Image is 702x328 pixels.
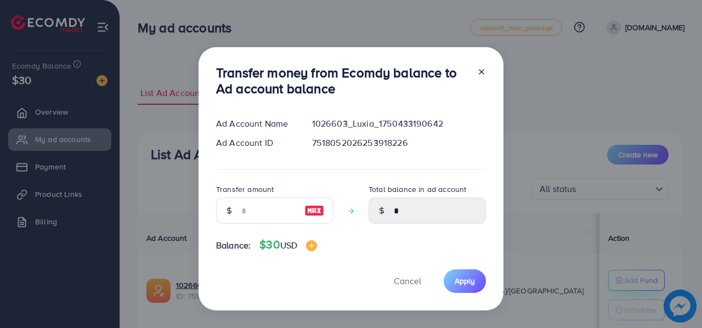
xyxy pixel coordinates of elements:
span: USD [280,239,297,251]
span: Apply [455,275,475,286]
div: Ad Account ID [207,137,303,149]
div: Ad Account Name [207,117,303,130]
div: 7518052026253918226 [303,137,495,149]
label: Total balance in ad account [369,184,466,195]
h3: Transfer money from Ecomdy balance to Ad account balance [216,65,468,97]
img: image [304,204,324,217]
div: 1026603_Luxia_1750433190642 [303,117,495,130]
h4: $30 [259,238,317,252]
button: Apply [444,269,486,293]
button: Cancel [380,269,435,293]
span: Balance: [216,239,251,252]
span: Cancel [394,275,421,287]
img: image [306,240,317,251]
label: Transfer amount [216,184,274,195]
